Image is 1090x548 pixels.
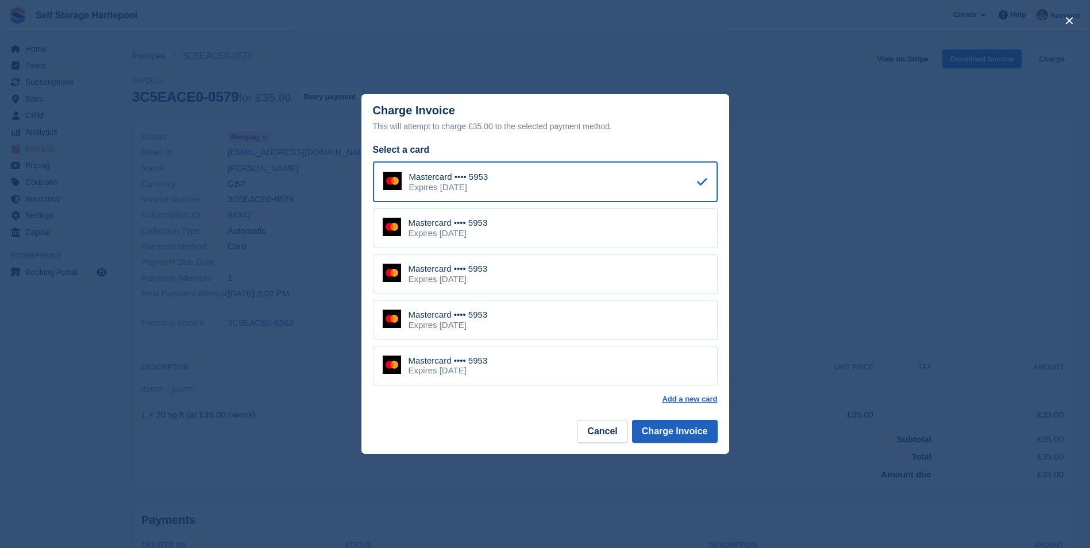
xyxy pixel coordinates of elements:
button: close [1060,11,1079,30]
div: This will attempt to charge £35.00 to the selected payment method. [373,119,718,133]
img: Mastercard Logo [383,310,401,328]
div: Expires [DATE] [409,182,488,192]
div: Mastercard •••• 5953 [409,218,488,228]
div: Mastercard •••• 5953 [409,264,488,274]
div: Expires [DATE] [409,274,488,284]
div: Mastercard •••• 5953 [409,172,488,182]
button: Charge Invoice [632,420,718,443]
div: Mastercard •••• 5953 [409,356,488,366]
img: Mastercard Logo [383,356,401,374]
div: Mastercard •••• 5953 [409,310,488,320]
img: Mastercard Logo [383,218,401,236]
div: Expires [DATE] [409,320,488,330]
div: Charge Invoice [373,104,718,133]
img: Mastercard Logo [383,172,402,190]
div: Expires [DATE] [409,365,488,376]
img: Mastercard Logo [383,264,401,282]
div: Expires [DATE] [409,228,488,238]
div: Select a card [373,143,718,157]
button: Cancel [577,420,627,443]
a: Add a new card [662,395,717,404]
